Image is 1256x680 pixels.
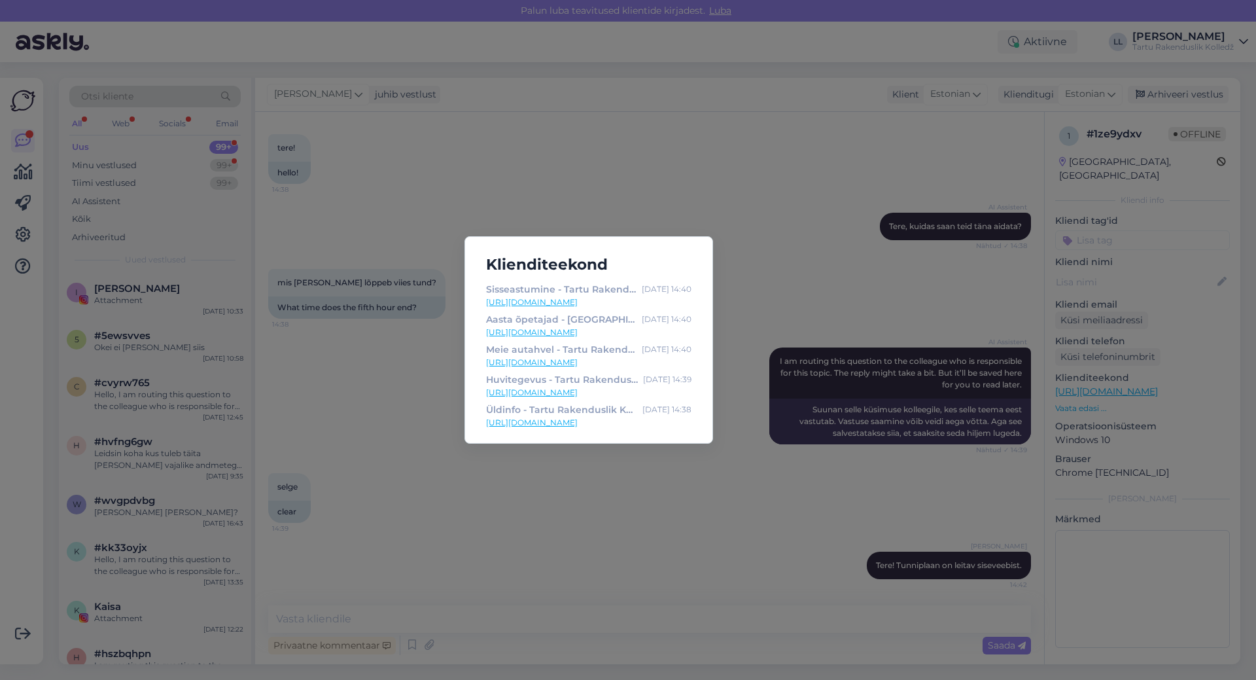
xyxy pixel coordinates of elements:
div: [DATE] 14:39 [643,372,691,387]
div: Sisseastumine - Tartu Rakenduslik Kolledž [486,282,637,296]
div: Huvitegevus - Tartu Rakenduslik Kolledž [486,372,638,387]
div: [DATE] 14:40 [642,282,691,296]
div: Üldinfo - Tartu Rakenduslik Kolledž [486,403,637,417]
div: Meie autahvel - Tartu Rakenduslik Kolledž [486,342,637,357]
h5: Klienditeekond [476,253,702,277]
a: [URL][DOMAIN_NAME] [486,417,691,429]
div: Aasta õpetajad - [GEOGRAPHIC_DATA] Rakenduslik Kolledž [486,312,637,327]
a: [URL][DOMAIN_NAME] [486,296,691,308]
div: [DATE] 14:38 [642,403,691,417]
a: [URL][DOMAIN_NAME] [486,387,691,399]
div: [DATE] 14:40 [642,342,691,357]
div: [DATE] 14:40 [642,312,691,327]
a: [URL][DOMAIN_NAME] [486,357,691,368]
a: [URL][DOMAIN_NAME] [486,327,691,338]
